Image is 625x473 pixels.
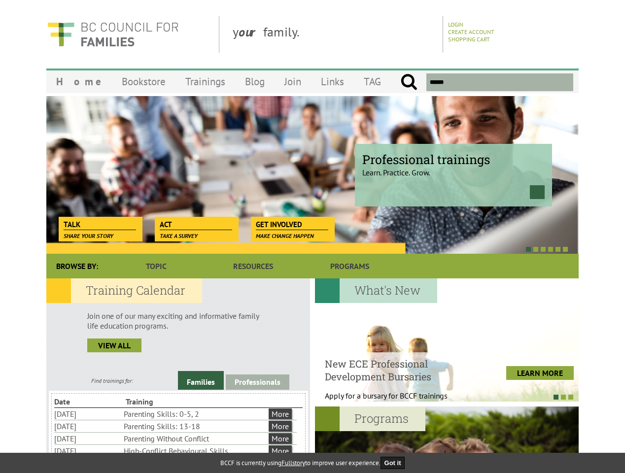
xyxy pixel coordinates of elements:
[126,396,195,407] li: Training
[354,70,391,93] a: TAG
[64,232,113,239] span: Share your story
[175,70,235,93] a: Trainings
[87,311,269,331] p: Join one of our many exciting and informative family life education programs.
[46,278,202,303] h2: Training Calendar
[381,457,405,469] button: Got it
[362,159,545,177] p: Learn. Practice. Grow.
[46,16,179,53] img: BC Council for FAMILIES
[448,21,463,28] a: Login
[59,217,141,231] a: Talk Share your story
[256,219,328,230] span: Get Involved
[160,232,198,239] span: Take a survey
[315,406,425,431] h2: Programs
[54,433,122,444] li: [DATE]
[226,374,289,390] a: Professionals
[108,254,205,278] a: Topic
[46,254,108,278] div: Browse By:
[400,73,417,91] input: Submit
[281,459,305,467] a: Fullstory
[54,408,122,420] li: [DATE]
[315,278,437,303] h2: What's New
[124,433,267,444] li: Parenting Without Conflict
[178,371,224,390] a: Families
[325,357,472,383] h4: New ECE Professional Development Bursaries
[124,445,267,457] li: High-Conflict Behavioural Skills
[506,366,574,380] a: LEARN MORE
[124,420,267,432] li: Parenting Skills: 13-18
[155,217,237,231] a: Act Take a survey
[269,421,292,432] a: More
[269,445,292,456] a: More
[275,70,311,93] a: Join
[64,219,136,230] span: Talk
[269,433,292,444] a: More
[225,16,443,53] div: y family.
[54,396,124,407] li: Date
[46,70,112,93] a: Home
[235,70,275,93] a: Blog
[124,408,267,420] li: Parenting Skills: 0-5, 2
[311,70,354,93] a: Links
[362,151,545,168] span: Professional trainings
[325,391,472,410] p: Apply for a bursary for BCCF trainings West...
[448,28,494,35] a: Create Account
[302,254,398,278] a: Programs
[269,408,292,419] a: More
[448,35,490,43] a: Shopping Cart
[239,24,263,40] strong: our
[54,445,122,457] li: [DATE]
[205,254,301,278] a: Resources
[54,420,122,432] li: [DATE]
[256,232,314,239] span: Make change happen
[87,338,141,352] a: view all
[251,217,333,231] a: Get Involved Make change happen
[160,219,232,230] span: Act
[112,70,175,93] a: Bookstore
[46,377,178,384] div: Find trainings for:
